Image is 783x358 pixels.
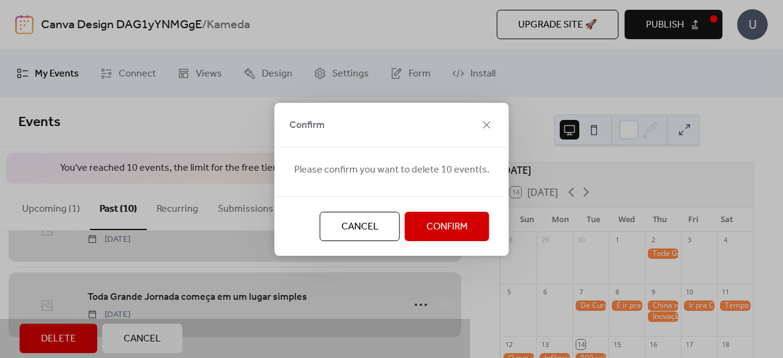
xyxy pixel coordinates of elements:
span: Confirm [426,220,468,234]
span: Confirm [289,118,325,133]
span: Cancel [341,220,379,234]
span: Please confirm you want to delete 10 event(s. [294,163,489,177]
button: Cancel [320,212,400,241]
button: Confirm [405,212,489,241]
